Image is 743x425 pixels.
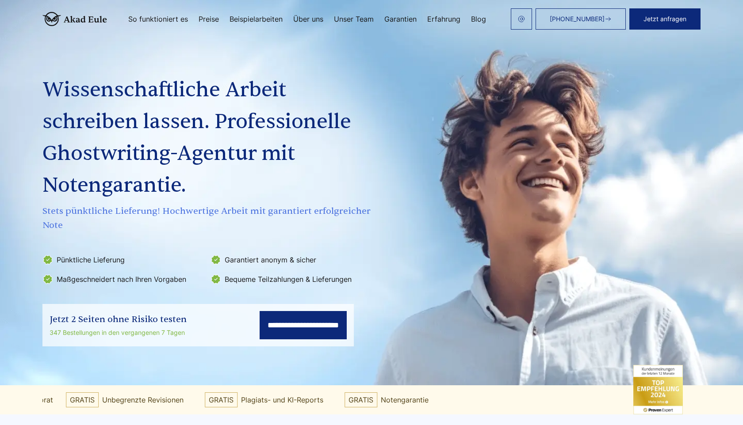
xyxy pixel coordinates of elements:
img: email [518,15,525,23]
li: Garantiert anonym & sicher [211,253,373,267]
a: Unser Team [334,15,374,23]
button: Jetzt anfragen [629,8,701,30]
span: GRATIS [205,392,237,407]
img: logo [42,12,107,26]
li: Bequeme Teilzahlungen & Lieferungen [211,272,373,286]
span: Stets pünktliche Lieferung! Hochwertige Arbeit mit garantiert erfolgreicher Note [42,204,375,232]
a: Über uns [293,15,323,23]
a: Erfahrung [427,15,460,23]
span: Plagiats- und KI-Reports [241,393,323,407]
a: So funktioniert es [128,15,188,23]
span: Unbegrenzte Revisionen [102,393,184,407]
a: Blog [471,15,486,23]
a: Preise [199,15,219,23]
a: Beispielarbeiten [230,15,283,23]
span: GRATIS [345,392,377,407]
span: Notengarantie [381,393,429,407]
div: 347 Bestellungen in den vergangenen 7 Tagen [50,327,187,338]
span: [PHONE_NUMBER] [550,15,605,23]
li: Pünktliche Lieferung [42,253,205,267]
h1: Wissenschaftliche Arbeit schreiben lassen. Professionelle Ghostwriting-Agentur mit Notengarantie. [42,74,375,201]
span: GRATIS [66,392,99,407]
li: Maßgeschneidert nach Ihren Vorgaben [42,272,205,286]
div: Jetzt 2 Seiten ohne Risiko testen [50,312,187,326]
a: [PHONE_NUMBER] [536,8,626,30]
a: Garantien [384,15,417,23]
